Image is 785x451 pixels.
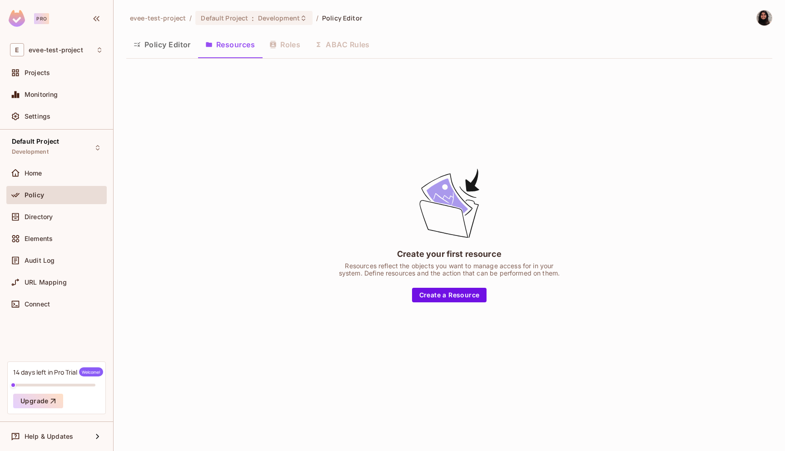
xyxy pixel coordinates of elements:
span: Directory [25,213,53,220]
li: / [189,14,192,22]
span: Help & Updates [25,433,73,440]
span: E [10,43,24,56]
button: Policy Editor [126,33,198,56]
span: Development [258,14,300,22]
span: Development [12,148,49,155]
span: : [251,15,254,22]
span: Default Project [12,138,59,145]
li: / [316,14,318,22]
button: Upgrade [13,394,63,408]
img: SReyMgAAAABJRU5ErkJggg== [9,10,25,27]
button: Resources [198,33,262,56]
div: Create your first resource [397,248,502,260]
span: Elements [25,235,53,242]
span: URL Mapping [25,279,67,286]
div: Pro [34,13,49,24]
span: Monitoring [25,91,58,98]
div: 14 days left in Pro Trial [13,367,103,376]
span: Audit Log [25,257,55,264]
span: the active workspace [130,14,186,22]
span: Workspace: evee-test-project [29,46,83,54]
span: Home [25,170,42,177]
button: Create a Resource [412,288,487,302]
span: Welcome! [79,367,103,376]
span: Policy [25,191,44,199]
div: Resources reflect the objects you want to manage access for in your system. Define resources and ... [336,262,563,277]
img: Sarika Singh [757,10,772,25]
span: Policy Editor [322,14,362,22]
span: Projects [25,69,50,76]
span: Connect [25,301,50,308]
span: Default Project [201,14,248,22]
span: Settings [25,113,50,120]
